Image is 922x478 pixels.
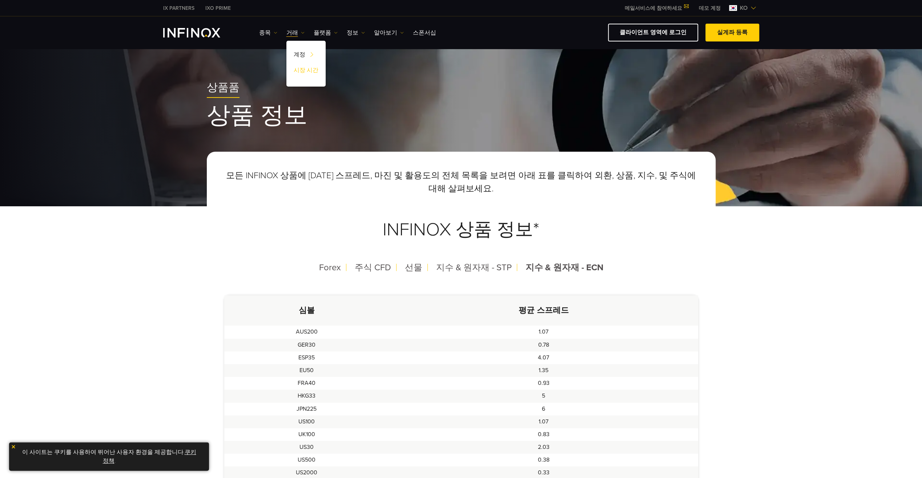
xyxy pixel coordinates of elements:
[436,262,512,273] span: 지수 & 원자재 - STP
[737,4,750,12] span: ko
[374,28,404,37] a: 알아보기
[224,339,389,351] td: GER30
[224,415,389,428] td: US100
[259,28,277,37] a: 종목
[286,64,326,79] a: 시장 시간
[355,262,391,273] span: 주식 CFD
[389,326,698,338] td: 1.07
[224,441,389,454] td: US30
[11,444,16,449] img: yellow close icon
[314,28,338,37] a: 플랫폼
[13,446,205,467] p: 이 사이트는 쿠키를 사용하여 뛰어난 사용자 환경을 제공합니다. .
[224,201,698,258] h3: INFINOX 상품 정보*
[224,364,389,377] td: EU50
[389,377,698,390] td: 0.93
[413,28,436,37] a: 스폰서십
[319,262,341,273] span: Forex
[619,5,693,11] a: 메일서비스에 참여하세요
[389,364,698,377] td: 1.35
[158,4,200,12] a: INFINOX
[693,4,726,12] a: INFINOX MENU
[286,28,305,37] a: 거래
[224,169,698,195] p: 모든 INFINOX 상품에 [DATE] 스프레드, 마진 및 활용도의 전체 목록을 보려면 아래 표를 클릭하여 외환, 상품, 지수, 및 주식에 대해 살펴보세요.
[389,390,698,402] td: 5
[389,295,698,326] th: 평균 스프레드
[200,4,236,12] a: INFINOX
[224,326,389,338] td: AUS200
[389,339,698,351] td: 0.78
[405,262,422,273] span: 선물
[347,28,365,37] a: 정보
[286,48,326,64] a: 계정
[705,24,759,41] a: 실계좌 등록
[389,428,698,441] td: 0.83
[224,454,389,466] td: US500
[389,403,698,415] td: 6
[207,103,716,128] h1: 상품 정보
[389,415,698,428] td: 1.07
[163,28,237,37] a: INFINOX Logo
[224,295,389,326] th: 심볼
[224,390,389,402] td: HKG33
[224,428,389,441] td: UK100
[207,81,239,95] span: 상품품
[608,24,698,41] a: 클라이언트 영역에 로그인
[389,441,698,454] td: 2.03
[389,454,698,466] td: 0.38
[526,262,603,273] span: 지수 & 원자재 - ECN
[389,351,698,364] td: 4.07
[224,377,389,390] td: FRA40
[224,403,389,415] td: JPN225
[224,351,389,364] td: ESP35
